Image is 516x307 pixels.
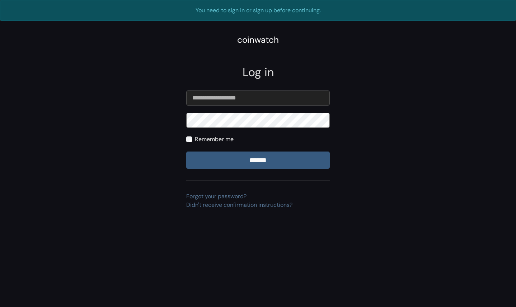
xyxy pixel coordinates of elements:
[186,201,292,209] a: Didn't receive confirmation instructions?
[237,33,279,46] div: coinwatch
[186,192,247,200] a: Forgot your password?
[195,135,234,144] label: Remember me
[237,37,279,45] a: coinwatch
[186,65,330,79] h2: Log in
